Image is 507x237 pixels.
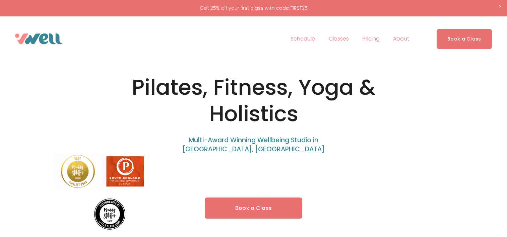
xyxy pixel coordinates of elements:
[15,33,63,44] img: VWell
[363,33,380,44] a: Pricing
[205,197,303,219] a: Book a Class
[291,33,315,44] a: Schedule
[393,34,409,44] span: About
[437,29,492,49] a: Book a Class
[329,33,349,44] a: folder dropdown
[103,74,404,127] h1: Pilates, Fitness, Yoga & Holistics
[329,34,349,44] span: Classes
[393,33,409,44] a: folder dropdown
[182,136,325,154] span: Multi-Award Winning Wellbeing Studio in [GEOGRAPHIC_DATA], [GEOGRAPHIC_DATA]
